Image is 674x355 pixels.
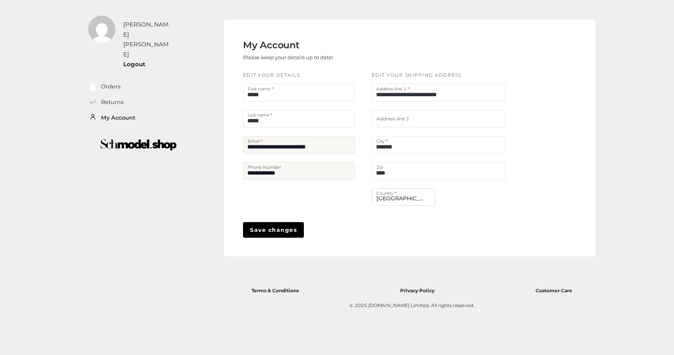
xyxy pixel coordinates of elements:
[252,288,299,293] span: Terms & Conditions
[376,189,431,205] span: [GEOGRAPHIC_DATA]
[243,40,333,51] h2: My Account
[252,286,299,294] a: Terms & Conditions
[243,51,333,64] p: Please keep your details up to date!
[101,82,121,91] a: Orders
[400,286,435,294] a: Privacy Policy
[101,113,135,122] a: My Account
[536,286,572,294] a: Customer Care
[250,226,297,234] span: Save changes
[83,134,194,156] img: boutique-logo.png
[372,72,462,79] label: EDIT YOUR SHIPPING ADDRESS
[101,98,124,107] a: Returns
[123,19,172,59] div: [PERSON_NAME] [PERSON_NAME]
[400,288,435,293] span: Privacy Policy
[248,302,576,309] div: © 2025 [DOMAIN_NAME] Limited. All rights reserved.
[243,72,300,79] label: EDIT YOUR DETAILS
[243,222,304,238] button: Save changes
[123,60,145,68] a: Logout
[536,288,572,293] span: Customer Care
